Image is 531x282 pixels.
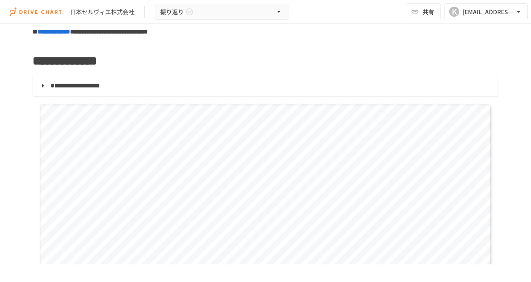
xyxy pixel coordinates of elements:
span: 振り返り [160,7,184,17]
div: K [449,7,459,17]
button: 振り返り [155,4,288,20]
img: i9VDDS9JuLRLX3JIUyK59LcYp6Y9cayLPHs4hOxMB9W [10,5,63,18]
button: K[EMAIL_ADDRESS][DOMAIN_NAME] [444,3,528,20]
button: 共有 [406,3,441,20]
span: 共有 [422,7,434,16]
div: [EMAIL_ADDRESS][DOMAIN_NAME] [463,7,514,17]
div: 日本セルヴィエ株式会社 [70,8,134,16]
